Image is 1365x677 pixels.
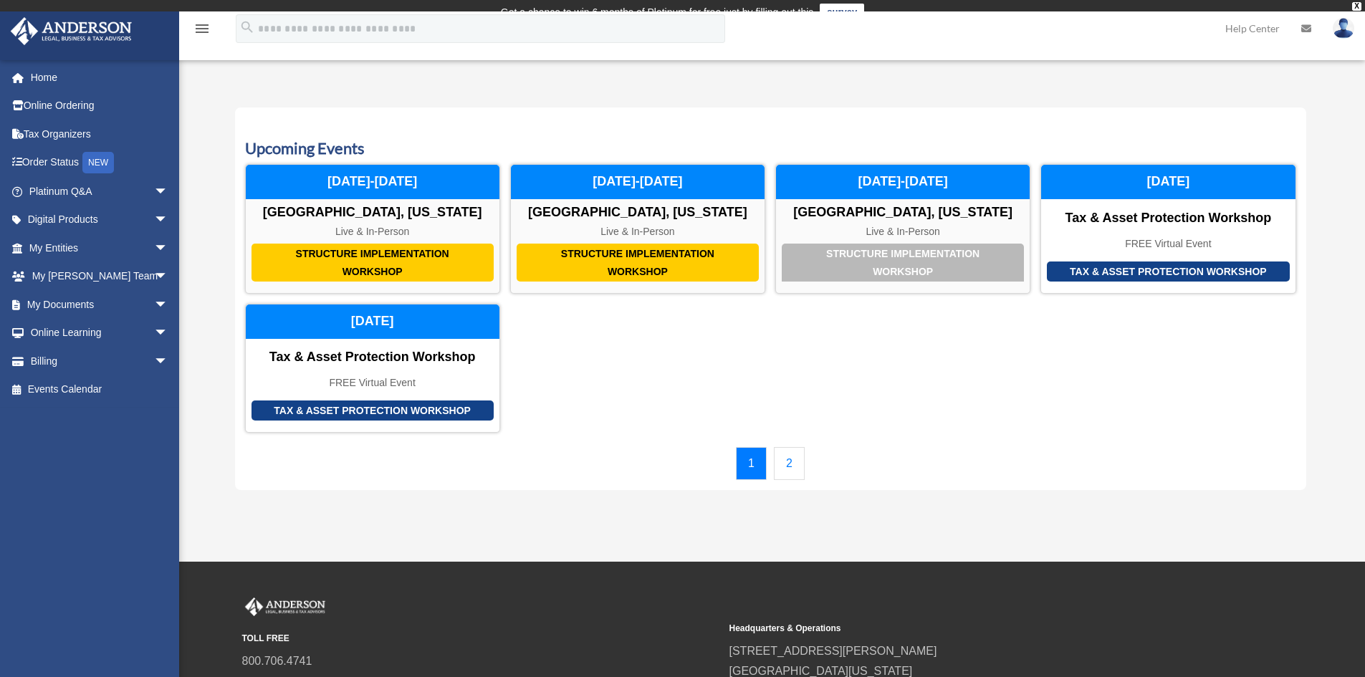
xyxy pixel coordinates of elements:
a: 800.706.4741 [242,655,312,667]
a: Tax & Asset Protection Workshop Tax & Asset Protection Workshop FREE Virtual Event [DATE] [1040,164,1295,294]
span: arrow_drop_down [154,262,183,292]
div: FREE Virtual Event [1041,238,1295,250]
span: arrow_drop_down [154,319,183,348]
a: 1 [736,447,767,480]
span: arrow_drop_down [154,177,183,206]
a: Structure Implementation Workshop [GEOGRAPHIC_DATA], [US_STATE] Live & In-Person [DATE]-[DATE] [510,164,765,294]
div: NEW [82,152,114,173]
i: menu [193,20,211,37]
div: [DATE]-[DATE] [246,165,499,199]
div: Live & In-Person [776,226,1030,238]
div: [GEOGRAPHIC_DATA], [US_STATE] [776,205,1030,221]
a: survey [820,4,864,21]
span: arrow_drop_down [154,347,183,376]
div: Tax & Asset Protection Workshop [1047,261,1289,282]
a: Tax Organizers [10,120,190,148]
div: [DATE] [1041,165,1295,199]
a: My [PERSON_NAME] Teamarrow_drop_down [10,262,190,291]
span: arrow_drop_down [154,290,183,320]
a: Events Calendar [10,375,183,404]
span: arrow_drop_down [154,234,183,263]
div: FREE Virtual Event [246,377,499,389]
div: Tax & Asset Protection Workshop [246,350,499,365]
a: [GEOGRAPHIC_DATA][US_STATE] [729,665,913,677]
a: Tax & Asset Protection Workshop Tax & Asset Protection Workshop FREE Virtual Event [DATE] [245,304,500,433]
a: Online Ordering [10,92,190,120]
span: arrow_drop_down [154,206,183,235]
a: [STREET_ADDRESS][PERSON_NAME] [729,645,937,657]
div: [GEOGRAPHIC_DATA], [US_STATE] [511,205,765,221]
i: search [239,19,255,35]
a: Order StatusNEW [10,148,190,178]
div: [DATE] [246,304,499,339]
a: menu [193,25,211,37]
a: My Documentsarrow_drop_down [10,290,190,319]
a: Billingarrow_drop_down [10,347,190,375]
div: Live & In-Person [246,226,499,238]
img: Anderson Advisors Platinum Portal [242,597,328,616]
a: Platinum Q&Aarrow_drop_down [10,177,190,206]
a: Structure Implementation Workshop [GEOGRAPHIC_DATA], [US_STATE] Live & In-Person [DATE]-[DATE] [245,164,500,294]
img: User Pic [1333,18,1354,39]
div: Live & In-Person [511,226,765,238]
a: Structure Implementation Workshop [GEOGRAPHIC_DATA], [US_STATE] Live & In-Person [DATE]-[DATE] [775,164,1030,294]
div: [DATE]-[DATE] [511,165,765,199]
div: close [1352,2,1361,11]
small: Headquarters & Operations [729,621,1207,636]
div: Get a chance to win 6 months of Platinum for free just by filling out this [501,4,814,21]
a: My Entitiesarrow_drop_down [10,234,190,262]
div: Tax & Asset Protection Workshop [1041,211,1295,226]
div: Structure Implementation Workshop [517,244,759,282]
div: Structure Implementation Workshop [782,244,1024,282]
a: Home [10,63,190,92]
div: Tax & Asset Protection Workshop [252,400,494,421]
h3: Upcoming Events [245,138,1296,160]
div: Structure Implementation Workshop [252,244,494,282]
div: [GEOGRAPHIC_DATA], [US_STATE] [246,205,499,221]
a: Online Learningarrow_drop_down [10,319,190,347]
a: 2 [774,447,805,480]
img: Anderson Advisors Platinum Portal [6,17,136,45]
div: [DATE]-[DATE] [776,165,1030,199]
a: Digital Productsarrow_drop_down [10,206,190,234]
small: TOLL FREE [242,631,719,646]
